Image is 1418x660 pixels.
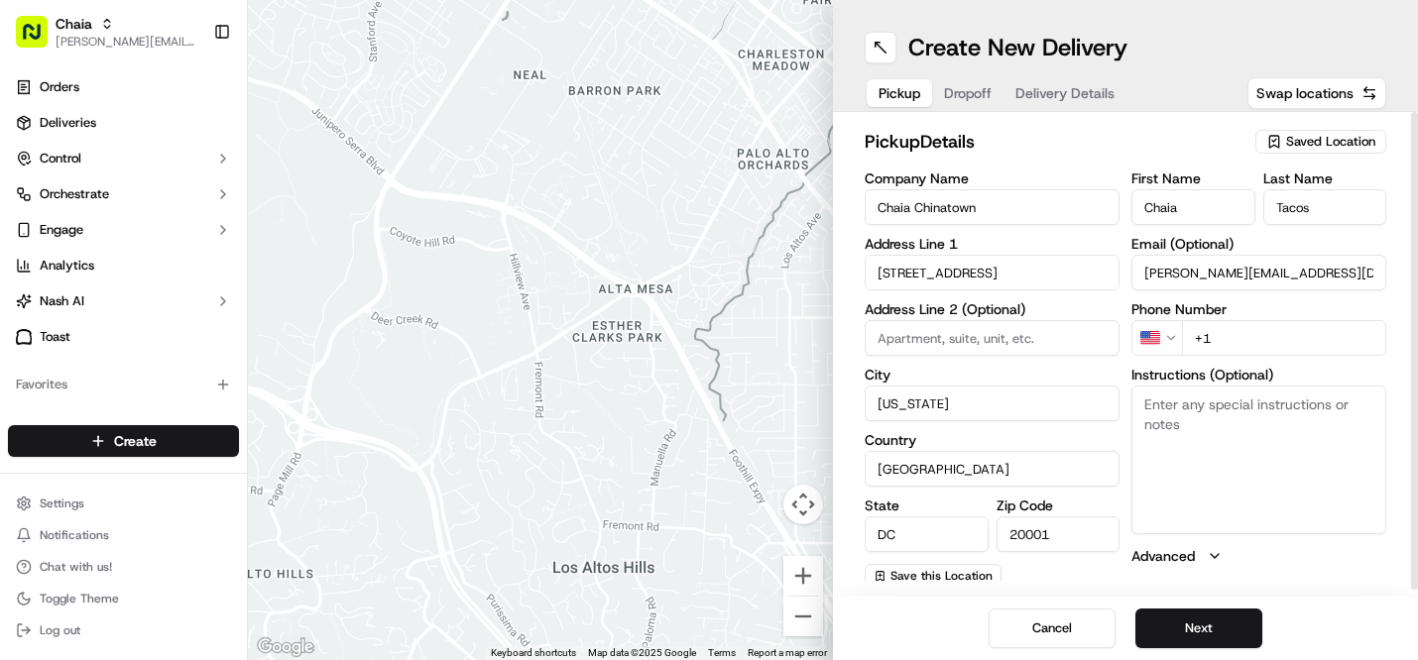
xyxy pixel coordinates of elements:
label: Phone Number [1131,302,1386,316]
button: Control [8,143,239,174]
span: Chat with us! [40,559,112,575]
span: • [167,64,174,80]
a: Toast [8,321,239,353]
label: First Name [1131,171,1255,185]
label: Company Name [865,171,1120,185]
a: Terms (opens in new tab) [708,647,736,658]
input: Enter first name [1131,189,1255,225]
input: Enter email address [1131,255,1386,290]
button: Nash AI [8,285,239,317]
span: 9 minutes ago [177,370,263,385]
button: Chaia[PERSON_NAME][EMAIL_ADDRESS][DOMAIN_NAME] [8,8,205,55]
span: [PERSON_NAME] [63,370,163,385]
label: Instructions (Optional) [1131,368,1386,382]
input: Enter zip code [997,516,1121,552]
input: Enter city [865,385,1120,421]
span: Notifications [40,527,109,543]
button: Save this Location [865,564,1002,588]
a: Report a map error [748,647,827,658]
span: Delivery Details [1015,83,1115,103]
h1: Create New Delivery [908,32,1127,63]
img: Toast logo [16,329,32,344]
button: Chaia [56,14,92,34]
input: Enter phone number [1182,320,1386,356]
input: Enter company name [865,189,1120,225]
input: Enter address [865,255,1120,290]
span: Engage [40,221,83,239]
button: back [20,16,44,40]
img: Liam S. [20,325,52,357]
span: Orders [40,78,79,96]
span: Log out [40,622,80,638]
p: Then I'll cancel the delivery I reassigned to [GEOGRAPHIC_DATA] to avoid additional fees [73,279,333,351]
button: Log out [8,616,239,644]
span: [PERSON_NAME] [63,64,163,80]
button: Chat with us! [8,553,239,581]
button: Send [343,493,367,516]
a: Deliveries [8,107,239,139]
img: Go home [52,16,75,40]
label: Email (Optional) [1131,237,1386,251]
button: Zoom out [783,597,823,636]
input: Enter country [865,451,1120,487]
span: • [167,370,174,385]
button: Map camera controls [783,485,823,524]
span: Toast [40,328,70,346]
label: Country [865,433,1120,447]
input: Enter last name [1263,189,1387,225]
label: Address Line 2 (Optional) [865,302,1120,316]
span: Settings [40,495,84,511]
a: Orders [8,71,239,103]
img: Google [253,634,318,660]
button: Zoom in [783,556,823,596]
span: Control [40,150,81,167]
a: Analytics [8,250,239,281]
div: Favorites [8,369,239,400]
label: State [865,498,989,512]
button: [PERSON_NAME][EMAIL_ADDRESS][DOMAIN_NAME] [56,34,197,50]
span: Save this Location [890,568,993,584]
button: Create [8,425,239,457]
input: Enter state [865,516,989,552]
a: Open this area in Google Maps (opens a new window) [253,634,318,660]
span: Swap locations [1256,83,1354,103]
span: 12 minutes ago [177,64,271,80]
button: Next [1135,608,1262,648]
h2: pickup Details [865,128,1243,156]
span: Analytics [40,257,94,275]
span: Orchestrate [40,185,109,203]
span: Toggle Theme [40,591,119,606]
button: Advanced [1131,546,1386,566]
span: Nash AI [40,292,84,310]
button: Notifications [8,521,239,549]
button: Toggle Theme [8,585,239,612]
button: Cancel [989,608,1116,648]
label: Last Name [1263,171,1387,185]
label: Advanced [1131,546,1195,566]
input: Apartment, suite, unit, etc. [865,320,1120,356]
span: Pickup [879,83,920,103]
button: Saved Location [1255,128,1386,156]
span: Saved Location [1286,133,1375,151]
button: Swap locations [1247,77,1386,109]
button: Engage [8,214,239,246]
button: Keyboard shortcuts [491,646,576,660]
button: Settings [8,490,239,517]
span: Create [114,431,157,451]
span: Deliveries [40,114,96,132]
label: City [865,368,1120,382]
span: Dropoff [944,83,992,103]
div: i have asked my staff to drive it ther. [129,168,351,216]
img: 1736555255976-a54dd68f-1ca7-489b-9aae-adbdc363a1c4 [40,345,56,361]
button: Orchestrate [8,178,239,210]
span: Map data ©2025 Google [588,647,696,658]
div: grrrrrr [310,422,351,446]
label: Address Line 1 [865,237,1120,251]
label: Zip Code [997,498,1121,512]
span: 10 minutes ago [268,230,361,246]
div: this sucks [284,117,351,141]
